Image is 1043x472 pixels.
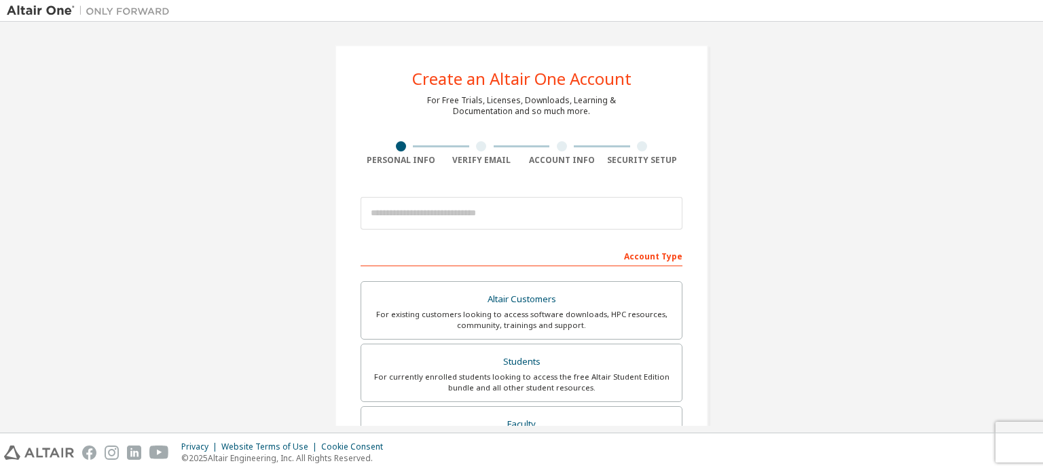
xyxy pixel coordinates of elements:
[82,446,96,460] img: facebook.svg
[412,71,632,87] div: Create an Altair One Account
[321,441,391,452] div: Cookie Consent
[105,446,119,460] img: instagram.svg
[602,155,683,166] div: Security Setup
[221,441,321,452] div: Website Terms of Use
[7,4,177,18] img: Altair One
[427,95,616,117] div: For Free Trials, Licenses, Downloads, Learning & Documentation and so much more.
[361,155,441,166] div: Personal Info
[369,290,674,309] div: Altair Customers
[521,155,602,166] div: Account Info
[127,446,141,460] img: linkedin.svg
[369,352,674,371] div: Students
[369,371,674,393] div: For currently enrolled students looking to access the free Altair Student Edition bundle and all ...
[149,446,169,460] img: youtube.svg
[361,244,682,266] div: Account Type
[369,309,674,331] div: For existing customers looking to access software downloads, HPC resources, community, trainings ...
[4,446,74,460] img: altair_logo.svg
[181,441,221,452] div: Privacy
[181,452,391,464] p: © 2025 Altair Engineering, Inc. All Rights Reserved.
[441,155,522,166] div: Verify Email
[369,415,674,434] div: Faculty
